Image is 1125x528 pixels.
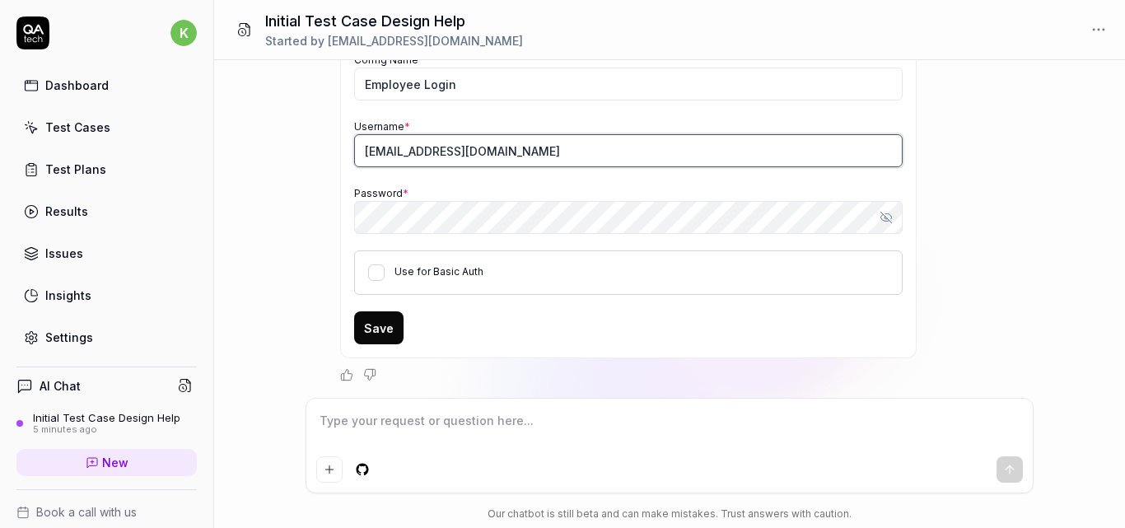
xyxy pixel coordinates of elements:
[16,503,197,521] a: Book a call with us
[45,77,109,94] div: Dashboard
[45,161,106,178] div: Test Plans
[16,321,197,353] a: Settings
[354,311,404,344] button: Save
[45,203,88,220] div: Results
[328,34,523,48] span: [EMAIL_ADDRESS][DOMAIN_NAME]
[306,507,1034,521] div: Our chatbot is still beta and can make mistakes. Trust answers with caution.
[265,32,523,49] div: Started by
[394,265,483,278] label: Use for Basic Auth
[16,279,197,311] a: Insights
[45,119,110,136] div: Test Cases
[16,237,197,269] a: Issues
[45,245,83,262] div: Issues
[16,153,197,185] a: Test Plans
[316,456,343,483] button: Add attachment
[45,287,91,304] div: Insights
[170,20,197,46] span: k
[33,424,180,436] div: 5 minutes ago
[16,411,197,436] a: Initial Test Case Design Help5 minutes ago
[354,120,410,133] label: Username
[16,111,197,143] a: Test Cases
[16,69,197,101] a: Dashboard
[40,377,81,395] h4: AI Chat
[363,368,376,381] button: Negative feedback
[36,503,137,521] span: Book a call with us
[265,10,523,32] h1: Initial Test Case Design Help
[16,449,197,476] a: New
[45,329,93,346] div: Settings
[33,411,180,424] div: Initial Test Case Design Help
[354,54,424,66] label: Config Name
[102,454,128,471] span: New
[170,16,197,49] button: k
[16,195,197,227] a: Results
[354,68,903,100] input: My Config
[354,187,408,199] label: Password
[340,368,353,381] button: Positive feedback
